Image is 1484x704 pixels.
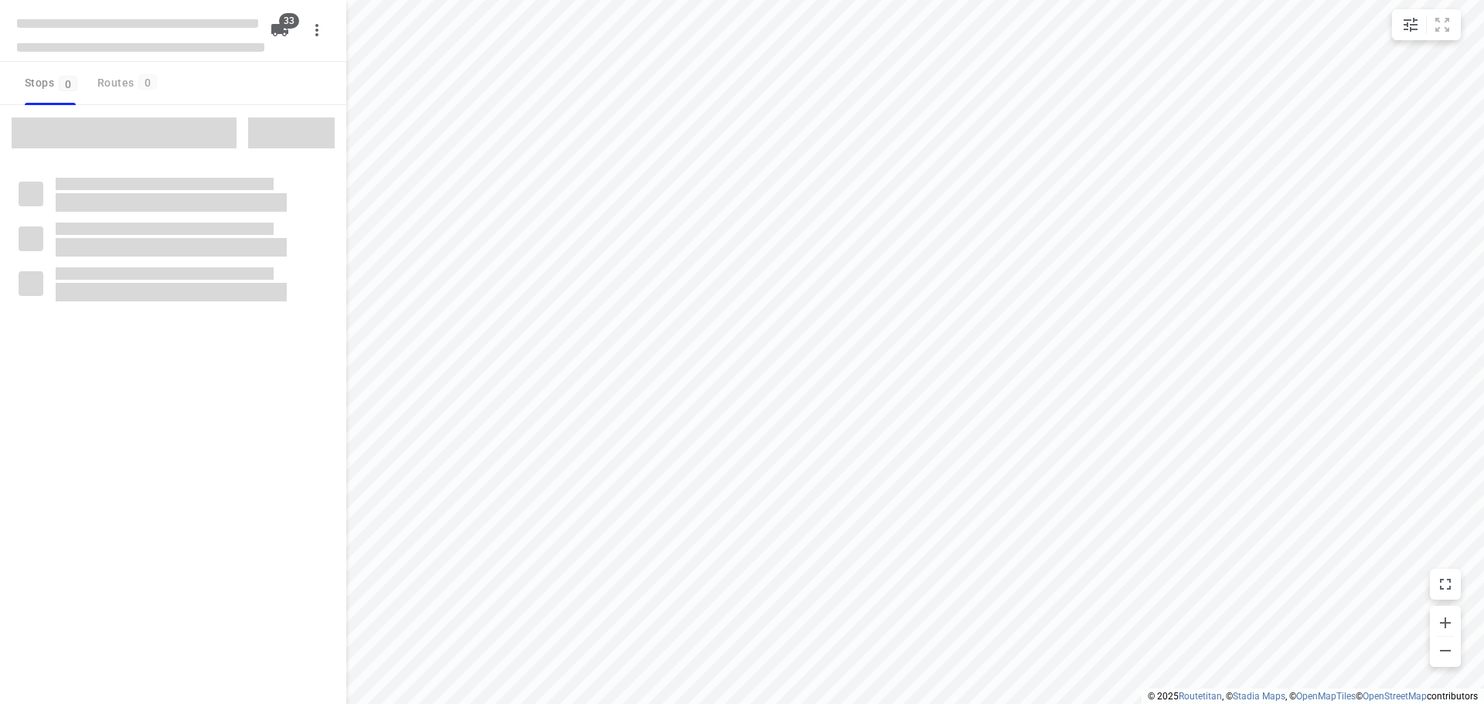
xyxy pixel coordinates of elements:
[1395,9,1426,40] button: Map settings
[1233,691,1285,702] a: Stadia Maps
[1148,691,1478,702] li: © 2025 , © , © © contributors
[1392,9,1461,40] div: small contained button group
[1296,691,1356,702] a: OpenMapTiles
[1179,691,1222,702] a: Routetitan
[1363,691,1427,702] a: OpenStreetMap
